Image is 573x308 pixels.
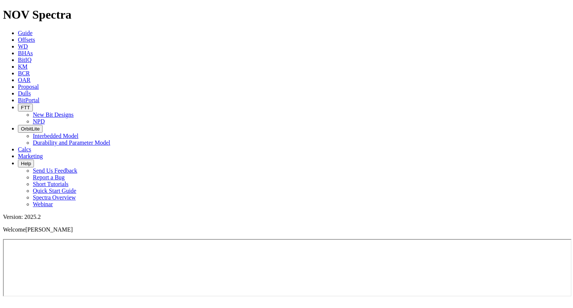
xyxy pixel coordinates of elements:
[33,194,76,201] a: Spectra Overview
[18,160,34,167] button: Help
[21,126,40,132] span: OrbitLite
[18,30,32,36] a: Guide
[18,90,31,97] a: Dulls
[21,161,31,166] span: Help
[25,226,73,233] span: [PERSON_NAME]
[18,70,30,76] a: BCR
[18,63,28,70] a: KM
[33,133,78,139] a: Interbedded Model
[33,174,65,180] a: Report a Bug
[18,104,33,111] button: FTT
[18,50,33,56] a: BHAs
[3,8,570,22] h1: NOV Spectra
[18,125,43,133] button: OrbitLite
[18,57,31,63] a: BitIQ
[18,37,35,43] a: Offsets
[18,153,43,159] a: Marketing
[33,139,110,146] a: Durability and Parameter Model
[18,77,31,83] a: OAR
[18,43,28,50] a: WD
[3,214,570,220] div: Version: 2025.2
[33,181,69,187] a: Short Tutorials
[18,146,31,153] a: Calcs
[33,167,77,174] a: Send Us Feedback
[18,84,39,90] a: Proposal
[18,97,40,103] a: BitPortal
[33,188,76,194] a: Quick Start Guide
[21,105,30,110] span: FTT
[33,201,53,207] a: Webinar
[33,118,45,125] a: NPD
[3,226,570,233] p: Welcome
[33,111,73,118] a: New Bit Designs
